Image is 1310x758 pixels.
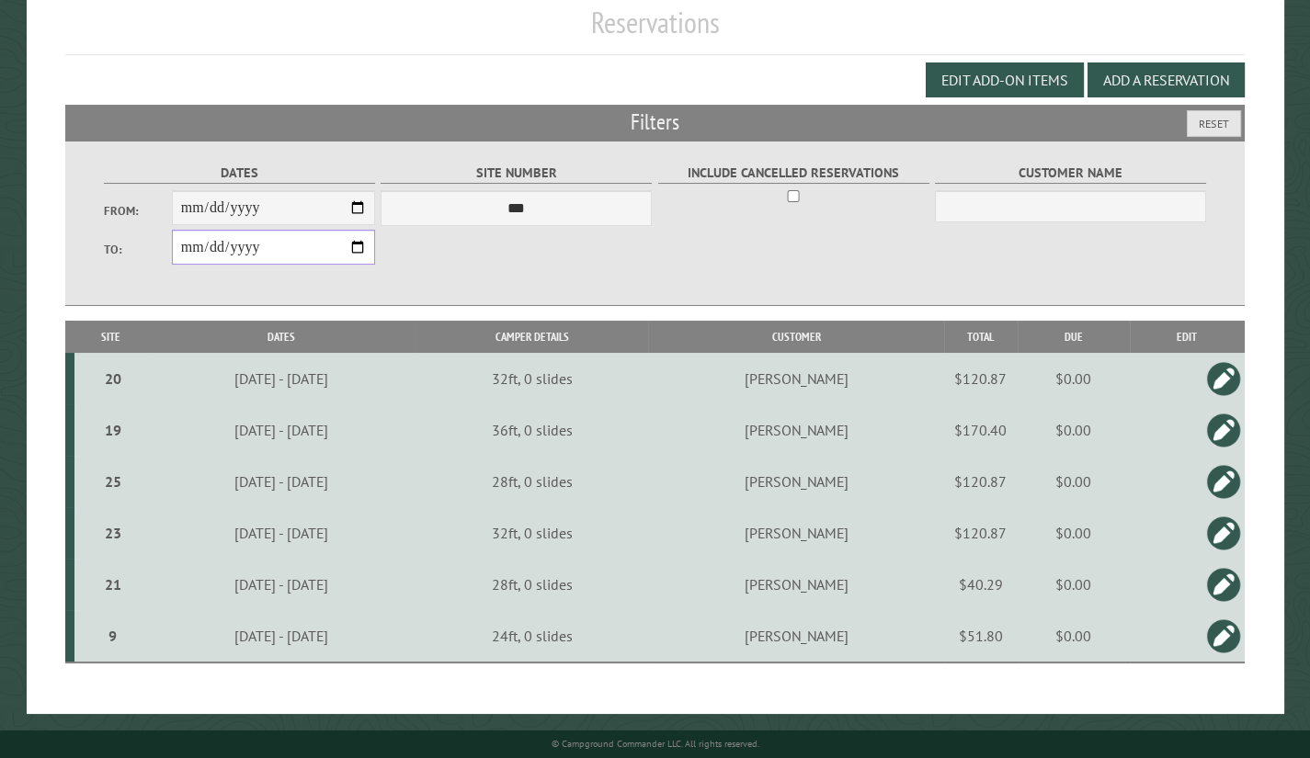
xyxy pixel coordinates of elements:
[944,404,1018,456] td: $170.40
[1018,404,1130,456] td: $0.00
[944,507,1018,559] td: $120.87
[82,524,143,542] div: 23
[1130,321,1245,353] th: Edit
[415,610,648,662] td: 24ft, 0 slides
[150,524,412,542] div: [DATE] - [DATE]
[926,62,1084,97] button: Edit Add-on Items
[1018,456,1130,507] td: $0.00
[150,369,412,388] div: [DATE] - [DATE]
[648,559,943,610] td: [PERSON_NAME]
[415,321,648,353] th: Camper Details
[104,241,172,258] label: To:
[82,627,143,645] div: 9
[82,369,143,388] div: 20
[147,321,416,353] th: Dates
[944,559,1018,610] td: $40.29
[415,456,648,507] td: 28ft, 0 slides
[104,163,375,184] label: Dates
[1018,353,1130,404] td: $0.00
[82,421,143,439] div: 19
[65,5,1245,55] h1: Reservations
[944,456,1018,507] td: $120.87
[944,321,1018,353] th: Total
[150,421,412,439] div: [DATE] - [DATE]
[648,456,943,507] td: [PERSON_NAME]
[944,353,1018,404] td: $120.87
[1018,559,1130,610] td: $0.00
[648,507,943,559] td: [PERSON_NAME]
[648,321,943,353] th: Customer
[1018,321,1130,353] th: Due
[65,105,1245,140] h2: Filters
[150,472,412,491] div: [DATE] - [DATE]
[944,610,1018,662] td: $51.80
[1088,62,1245,97] button: Add a Reservation
[82,472,143,491] div: 25
[658,163,929,184] label: Include Cancelled Reservations
[1187,110,1241,137] button: Reset
[935,163,1206,184] label: Customer Name
[1018,507,1130,559] td: $0.00
[74,321,147,353] th: Site
[648,610,943,662] td: [PERSON_NAME]
[415,507,648,559] td: 32ft, 0 slides
[150,627,412,645] div: [DATE] - [DATE]
[415,404,648,456] td: 36ft, 0 slides
[415,353,648,404] td: 32ft, 0 slides
[648,404,943,456] td: [PERSON_NAME]
[82,575,143,594] div: 21
[150,575,412,594] div: [DATE] - [DATE]
[648,353,943,404] td: [PERSON_NAME]
[381,163,652,184] label: Site Number
[415,559,648,610] td: 28ft, 0 slides
[104,202,172,220] label: From:
[552,738,759,750] small: © Campground Commander LLC. All rights reserved.
[1018,610,1130,662] td: $0.00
